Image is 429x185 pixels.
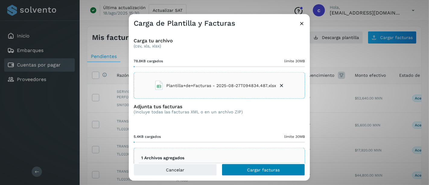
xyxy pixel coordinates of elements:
[134,104,243,109] h3: Adjunta tus facturas
[134,44,305,49] p: (csv, xls, xlsx)
[222,164,305,176] button: Cargar facturas
[166,82,276,89] span: Plantilla+de+Facturas - 2025-08-27T094834.487.xlsx
[284,58,305,64] span: límite 30MB
[134,58,163,64] span: 78.8KB cargados
[141,155,184,161] p: 1 Archivos agregados
[134,134,161,139] span: 5.4KB cargados
[134,109,243,115] p: (Incluye todas las facturas XML o en un archivo ZIP)
[134,164,217,176] button: Cancelar
[247,167,280,172] span: Cargar facturas
[284,134,305,139] span: límite 30MB
[134,38,305,44] h3: Carga tu archivo
[134,19,235,28] h3: Carga de Plantilla y Facturas
[166,167,185,172] span: Cancelar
